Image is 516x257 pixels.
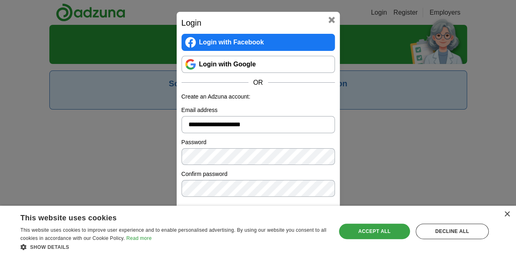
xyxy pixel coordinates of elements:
a: Login with Facebook [182,34,335,51]
a: Read more, opens a new window [126,235,152,241]
h2: Login [182,17,335,29]
a: Login with Google [182,56,335,73]
div: Close [504,211,510,217]
span: This website uses cookies to improve user experience and to enable personalised advertising. By u... [20,227,326,241]
p: Create an Adzuna account: [182,92,335,101]
span: OR [248,78,268,88]
label: Password [182,138,335,147]
div: This website uses cookies [20,211,306,223]
div: Accept all [339,224,410,239]
span: Show details [30,244,69,250]
div: Decline all [416,224,489,239]
label: Confirm password [182,170,335,178]
label: Email address [182,106,335,114]
div: Show details [20,243,327,251]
